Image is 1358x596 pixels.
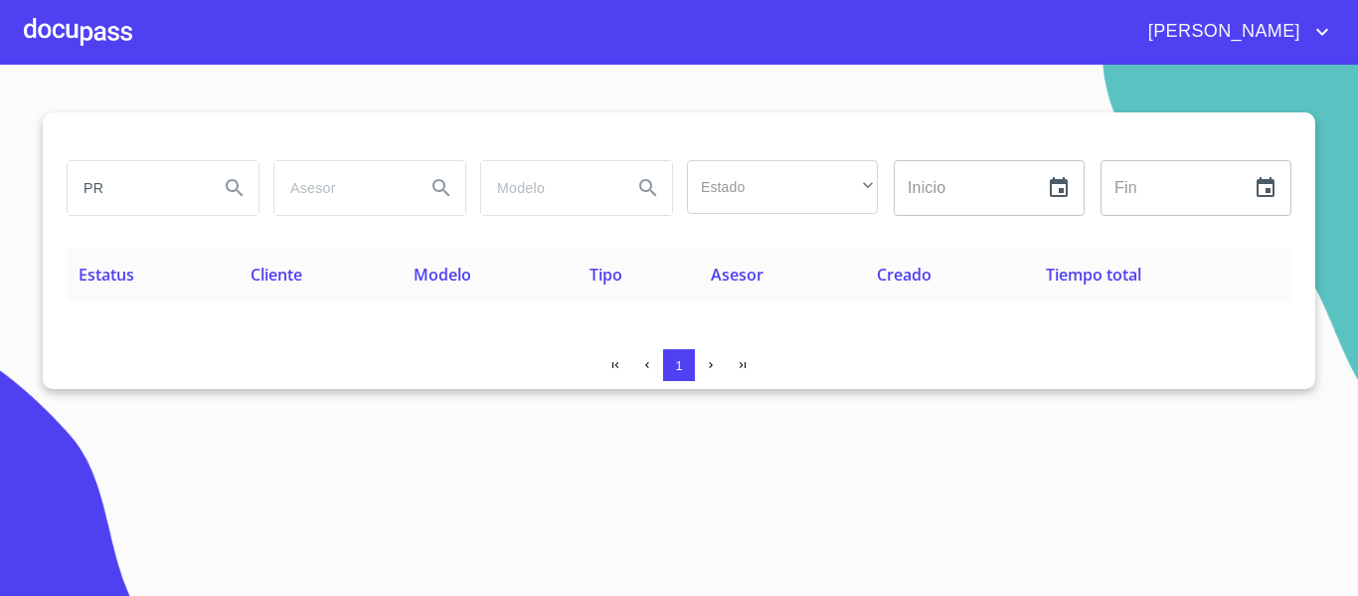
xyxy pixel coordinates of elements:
[79,264,134,286] span: Estatus
[1133,16,1310,48] span: [PERSON_NAME]
[663,349,695,381] button: 1
[1046,264,1141,286] span: Tiempo total
[624,164,672,212] button: Search
[687,160,878,214] div: ​
[590,264,622,286] span: Tipo
[877,264,932,286] span: Creado
[418,164,465,212] button: Search
[68,161,203,215] input: search
[1133,16,1334,48] button: account of current user
[251,264,302,286] span: Cliente
[675,358,682,373] span: 1
[481,161,616,215] input: search
[211,164,258,212] button: Search
[274,161,410,215] input: search
[414,264,471,286] span: Modelo
[711,264,764,286] span: Asesor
